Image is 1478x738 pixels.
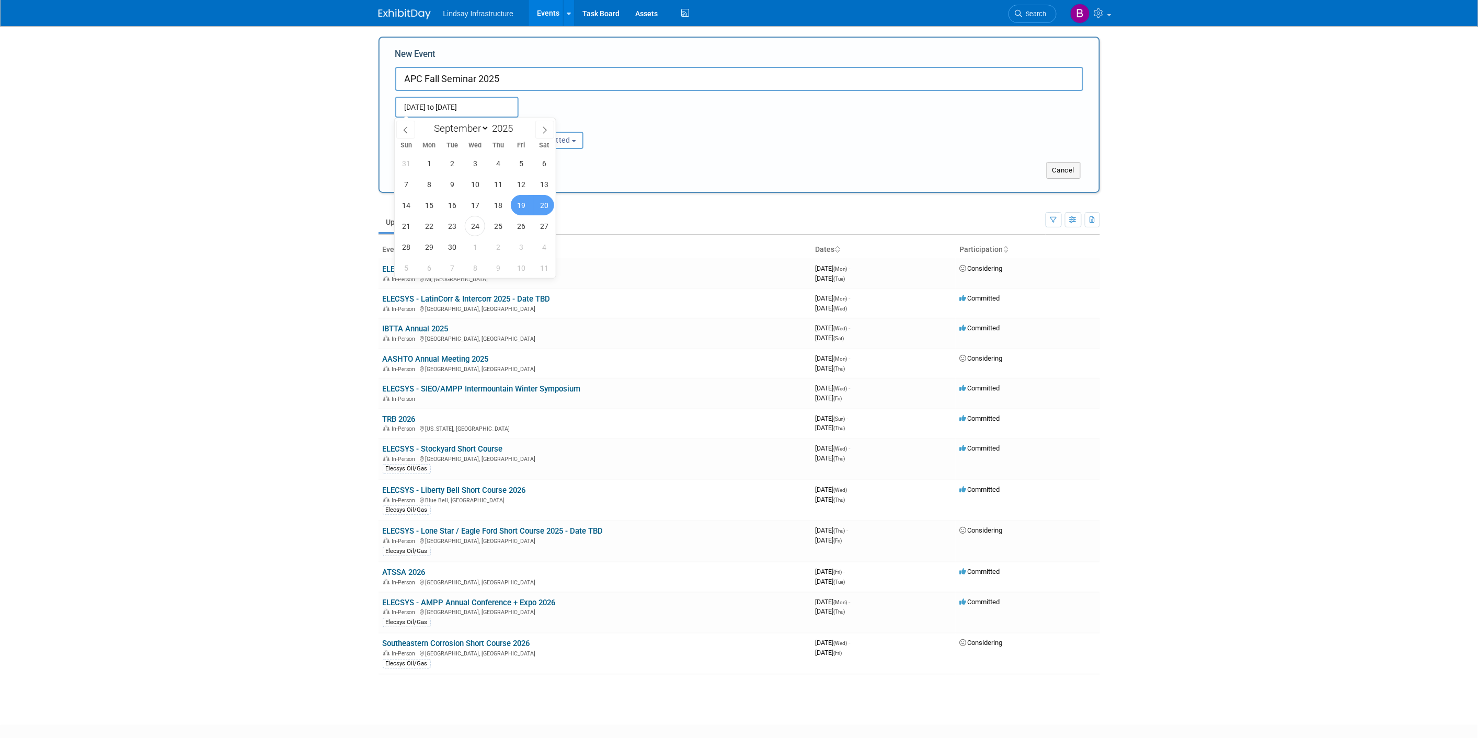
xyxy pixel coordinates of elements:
[849,264,851,272] span: -
[392,456,419,463] span: In-Person
[1003,245,1009,253] a: Sort by Participation Type
[442,153,462,174] span: September 2, 2025
[442,195,462,215] span: September 16, 2025
[383,618,431,627] div: Elecsys Oil/Gas
[419,237,439,257] span: September 29, 2025
[811,241,956,259] th: Dates
[960,526,1003,534] span: Considering
[392,276,419,283] span: In-Person
[849,354,851,362] span: -
[488,153,508,174] span: September 4, 2025
[834,366,845,372] span: (Thu)
[383,547,431,556] div: Elecsys Oil/Gas
[834,396,842,401] span: (Fri)
[383,598,556,607] a: ELECSYS - AMPP Annual Conference + Expo 2026
[383,424,807,432] div: [US_STATE], [GEOGRAPHIC_DATA]
[847,526,849,534] span: -
[816,334,844,342] span: [DATE]
[835,245,840,253] a: Sort by Start Date
[816,649,842,656] span: [DATE]
[379,9,431,19] img: ExhibitDay
[511,216,531,236] span: September 26, 2025
[960,384,1000,392] span: Committed
[834,336,844,341] span: (Sat)
[395,97,519,118] input: Start Date - End Date
[383,578,807,586] div: [GEOGRAPHIC_DATA], [GEOGRAPHIC_DATA]
[849,486,851,493] span: -
[816,639,851,647] span: [DATE]
[534,216,554,236] span: September 27, 2025
[395,67,1083,91] input: Name of Trade Show / Conference
[383,396,389,401] img: In-Person Event
[816,486,851,493] span: [DATE]
[488,216,508,236] span: September 25, 2025
[960,639,1003,647] span: Considering
[488,195,508,215] span: September 18, 2025
[442,237,462,257] span: September 30, 2025
[534,258,554,278] span: October 11, 2025
[392,306,419,313] span: In-Person
[383,538,389,543] img: In-Person Event
[849,444,851,452] span: -
[534,237,554,257] span: October 4, 2025
[816,444,851,452] span: [DATE]
[383,649,807,657] div: [GEOGRAPHIC_DATA], [GEOGRAPHIC_DATA]
[383,425,389,431] img: In-Person Event
[488,237,508,257] span: October 2, 2025
[816,607,845,615] span: [DATE]
[533,142,556,149] span: Sat
[534,195,554,215] span: September 20, 2025
[392,609,419,616] span: In-Person
[465,174,485,194] span: September 10, 2025
[383,334,807,342] div: [GEOGRAPHIC_DATA], [GEOGRAPHIC_DATA]
[834,306,847,312] span: (Wed)
[383,464,431,474] div: Elecsys Oil/Gas
[511,258,531,278] span: October 10, 2025
[395,142,418,149] span: Sun
[834,266,847,272] span: (Mon)
[383,607,807,616] div: [GEOGRAPHIC_DATA], [GEOGRAPHIC_DATA]
[396,195,416,215] span: September 14, 2025
[960,444,1000,452] span: Committed
[383,364,807,373] div: [GEOGRAPHIC_DATA], [GEOGRAPHIC_DATA]
[383,486,526,495] a: ELECSYS - Liberty Bell Short Course 2026
[383,304,807,313] div: [GEOGRAPHIC_DATA], [GEOGRAPHIC_DATA]
[834,296,847,302] span: (Mon)
[396,258,416,278] span: October 5, 2025
[960,486,1000,493] span: Committed
[464,142,487,149] span: Wed
[383,324,449,333] a: IBTTA Annual 2025
[383,444,503,454] a: ELECSYS - Stockyard Short Course
[960,264,1003,272] span: Considering
[392,425,419,432] span: In-Person
[383,414,416,424] a: TRB 2026
[383,264,554,274] a: ELECSYS - AMPP Great Lakes Vendor Show 2025
[834,650,842,656] span: (Fri)
[379,212,440,232] a: Upcoming12
[383,336,389,341] img: In-Person Event
[383,366,389,371] img: In-Person Event
[465,195,485,215] span: September 17, 2025
[383,276,389,281] img: In-Person Event
[379,241,811,259] th: Event
[419,216,439,236] span: September 22, 2025
[383,505,431,515] div: Elecsys Oil/Gas
[383,294,551,304] a: ELECSYS - LatinCorr & Intercorr 2025 - Date TBD
[816,364,845,372] span: [DATE]
[834,425,845,431] span: (Thu)
[834,326,847,331] span: (Wed)
[834,640,847,646] span: (Wed)
[816,454,845,462] span: [DATE]
[511,195,531,215] span: September 19, 2025
[960,324,1000,332] span: Committed
[383,354,489,364] a: AASHTO Annual Meeting 2025
[383,495,807,504] div: Blue Bell, [GEOGRAPHIC_DATA]
[396,237,416,257] span: September 28, 2025
[383,497,389,502] img: In-Person Event
[816,536,842,544] span: [DATE]
[816,578,845,585] span: [DATE]
[383,454,807,463] div: [GEOGRAPHIC_DATA], [GEOGRAPHIC_DATA]
[383,609,389,614] img: In-Person Event
[487,142,510,149] span: Thu
[511,153,531,174] span: September 5, 2025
